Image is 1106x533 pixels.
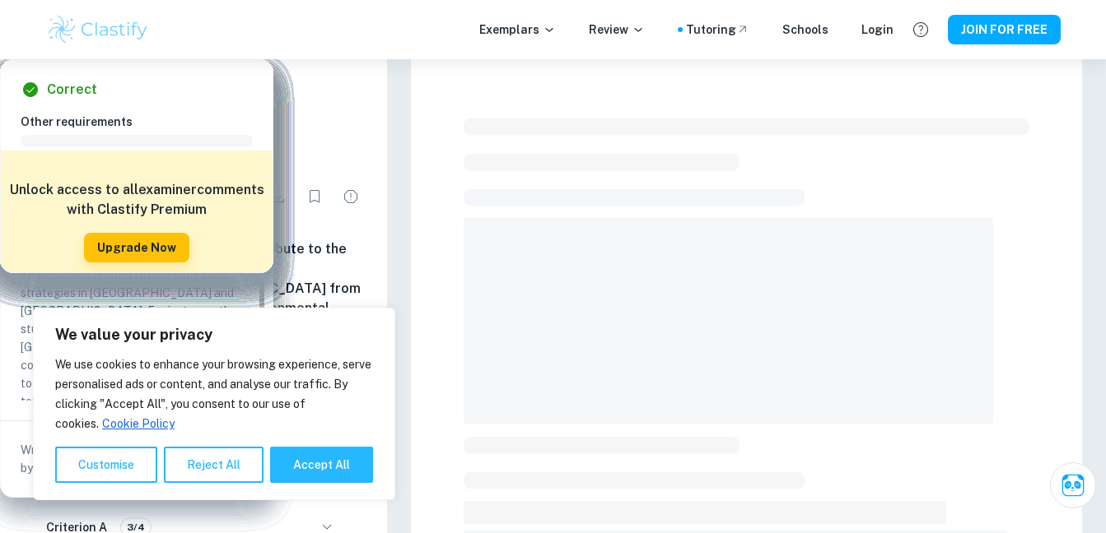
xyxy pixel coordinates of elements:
p: Exemplars [479,21,556,39]
button: Customise [55,447,157,483]
h6: Unlock access to all examiner comments with Clastify Premium [9,180,264,220]
p: We use cookies to enhance your browsing experience, serve personalised ads or content, and analys... [55,355,373,433]
div: Download [262,180,295,213]
button: Upgrade Now [84,233,189,262]
button: Ask Clai [1050,462,1096,508]
div: We value your privacy [33,308,395,500]
a: Cookie Policy [101,416,175,431]
button: Accept All [270,447,373,483]
button: Reject All [164,447,264,483]
p: The criterion is fulfilled as the student outlines the conflicting goals of stakeholders related ... [21,229,253,519]
a: Schools [782,21,828,39]
div: Report issue [334,180,367,213]
img: Clastify logo [46,13,151,46]
button: Help and Feedback [907,16,935,44]
h6: Other requirements [21,113,266,131]
p: Review [589,21,645,39]
h6: Correct [47,80,97,100]
button: JOIN FOR FREE [948,15,1061,44]
a: Login [861,21,894,39]
div: Bookmark [298,180,331,213]
p: Written by [21,441,65,477]
a: Tutoring [686,21,749,39]
p: We value your privacy [55,325,373,345]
